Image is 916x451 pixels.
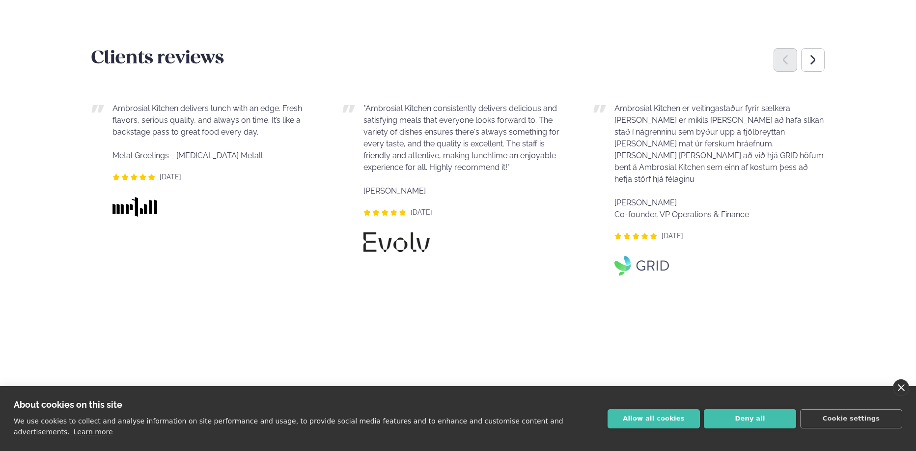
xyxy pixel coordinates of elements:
[614,103,825,221] p: Ambrosial Kitchen er veitingastaður fyrir sælkera [PERSON_NAME] er mikils [PERSON_NAME] að hafa s...
[363,104,559,172] span: "Ambrosial Kitchen consistently delivers delicious and satisfying meals that everyone looks forwa...
[363,186,426,196] span: [PERSON_NAME]
[704,409,796,428] button: Deny all
[614,256,669,276] img: image alt
[800,409,902,428] button: Cookie settings
[608,409,700,428] button: Allow all cookies
[14,417,563,436] p: We use cookies to collect and analyse information on site performance and usage, to provide socia...
[363,232,430,252] img: image alt
[14,399,122,410] strong: About cookies on this site
[160,173,181,181] span: [DATE]
[112,151,263,160] span: Metal Greetings - [MEDICAL_DATA] Metall
[91,47,825,71] h3: Clients reviews
[893,379,909,396] a: close
[74,428,113,436] a: Learn more
[662,232,683,240] span: [DATE]
[774,48,797,72] div: Previous slide
[112,104,302,137] span: Ambrosial Kitchen delivers lunch with an edge. Fresh flavors, serious quality, and always on time...
[112,197,157,217] img: image alt
[801,48,825,72] div: Next slide
[411,208,432,216] span: [DATE]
